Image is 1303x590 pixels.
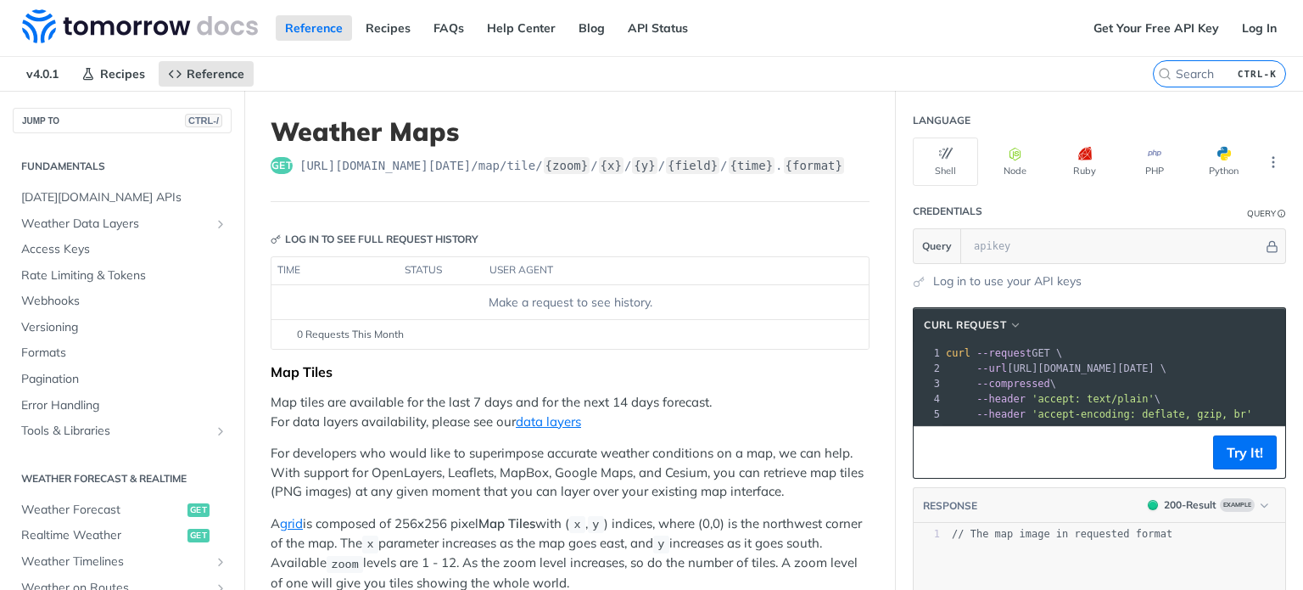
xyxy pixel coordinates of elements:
span: get [271,157,293,174]
button: Shell [913,138,978,186]
span: Rate Limiting & Tokens [21,267,227,284]
label: {field} [666,157,719,174]
div: 4 [914,391,942,407]
a: Weather Forecastget [13,497,232,523]
div: Language [913,113,970,128]
span: Pagination [21,371,227,388]
div: Log in to see full request history [271,232,478,247]
span: 200 [1148,500,1158,510]
div: 1 [914,527,940,542]
span: --compressed [976,378,1050,390]
a: Recipes [356,15,420,41]
span: y [657,538,664,551]
i: Information [1278,210,1286,218]
label: {zoom} [544,157,590,174]
span: Reference [187,66,244,81]
span: Weather Forecast [21,502,183,519]
span: v4.0.1 [17,61,68,87]
button: More Languages [1261,149,1286,175]
a: Formats [13,340,232,366]
span: --header [976,408,1026,420]
div: Map Tiles [271,363,870,380]
a: Tools & LibrariesShow subpages for Tools & Libraries [13,419,232,444]
span: x [573,519,580,531]
span: get [187,503,210,517]
button: Python [1191,138,1256,186]
span: x [366,538,373,551]
a: Log In [1233,15,1286,41]
label: {y} [632,157,657,174]
input: apikey [965,229,1263,263]
span: CTRL-/ [185,114,222,127]
div: Make a request to see history. [278,294,862,312]
a: FAQs [424,15,473,41]
img: Tomorrow.io Weather API Docs [22,9,258,43]
span: Realtime Weather [21,527,183,544]
div: 2 [914,361,942,376]
a: Access Keys [13,237,232,262]
button: PHP [1121,138,1187,186]
button: Show subpages for Tools & Libraries [214,424,227,438]
button: Show subpages for Weather Timelines [214,555,227,569]
a: Error Handling [13,393,232,419]
span: cURL Request [924,317,1006,333]
span: Versioning [21,319,227,336]
div: 1 [914,346,942,361]
a: Pagination [13,367,232,392]
span: 'accept-encoding: deflate, gzip, br' [1032,408,1252,420]
a: Help Center [478,15,565,41]
p: For developers who would like to superimpose accurate weather conditions on a map, we can help. W... [271,444,870,502]
span: Weather Timelines [21,553,210,570]
span: Recipes [100,66,145,81]
label: {format} [784,157,844,174]
a: data layers [516,413,581,430]
button: Copy to clipboard [922,440,946,465]
span: get [187,529,210,542]
span: Example [1220,498,1255,512]
h2: Fundamentals [13,159,232,174]
h1: Weather Maps [271,116,870,147]
th: time [271,257,399,284]
th: user agent [484,257,835,284]
span: \ [946,393,1160,405]
span: Webhooks [21,293,227,310]
span: \ [946,378,1056,390]
p: Map tiles are available for the last 7 days and for the next 14 days forecast. For data layers av... [271,393,870,431]
a: Reference [159,61,254,87]
button: RESPONSE [922,497,978,514]
span: Tools & Libraries [21,423,210,440]
a: Webhooks [13,289,232,314]
span: Query [922,239,952,254]
span: [URL][DOMAIN_NAME][DATE] \ [946,362,1166,374]
span: y [592,519,599,531]
span: 0 Requests This Month [297,327,404,342]
span: 'accept: text/plain' [1032,393,1155,405]
th: status [399,257,484,284]
svg: More ellipsis [1266,155,1281,170]
span: [DATE][DOMAIN_NAME] APIs [21,189,227,206]
a: Weather Data LayersShow subpages for Weather Data Layers [13,211,232,237]
div: 3 [914,376,942,391]
button: Hide [1263,238,1281,255]
svg: Key [271,234,281,244]
div: Query [1247,207,1276,220]
a: Recipes [72,61,154,87]
a: Get Your Free API Key [1084,15,1228,41]
a: Log in to use your API keys [933,273,1082,290]
div: Credentials [913,204,982,219]
a: Blog [569,15,614,41]
span: --url [976,362,1007,374]
button: cURL Request [918,317,1028,334]
a: Rate Limiting & Tokens [13,263,232,289]
label: {x} [599,157,624,174]
a: API Status [618,15,697,41]
a: Reference [276,15,352,41]
div: QueryInformation [1247,207,1286,220]
span: Formats [21,345,227,362]
button: Try It! [1213,435,1277,469]
div: 200 - Result [1164,497,1216,513]
span: GET \ [946,347,1062,359]
a: [DATE][DOMAIN_NAME] APIs [13,185,232,211]
button: Show subpages for Weather Data Layers [214,217,227,231]
div: 5 [914,407,942,422]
